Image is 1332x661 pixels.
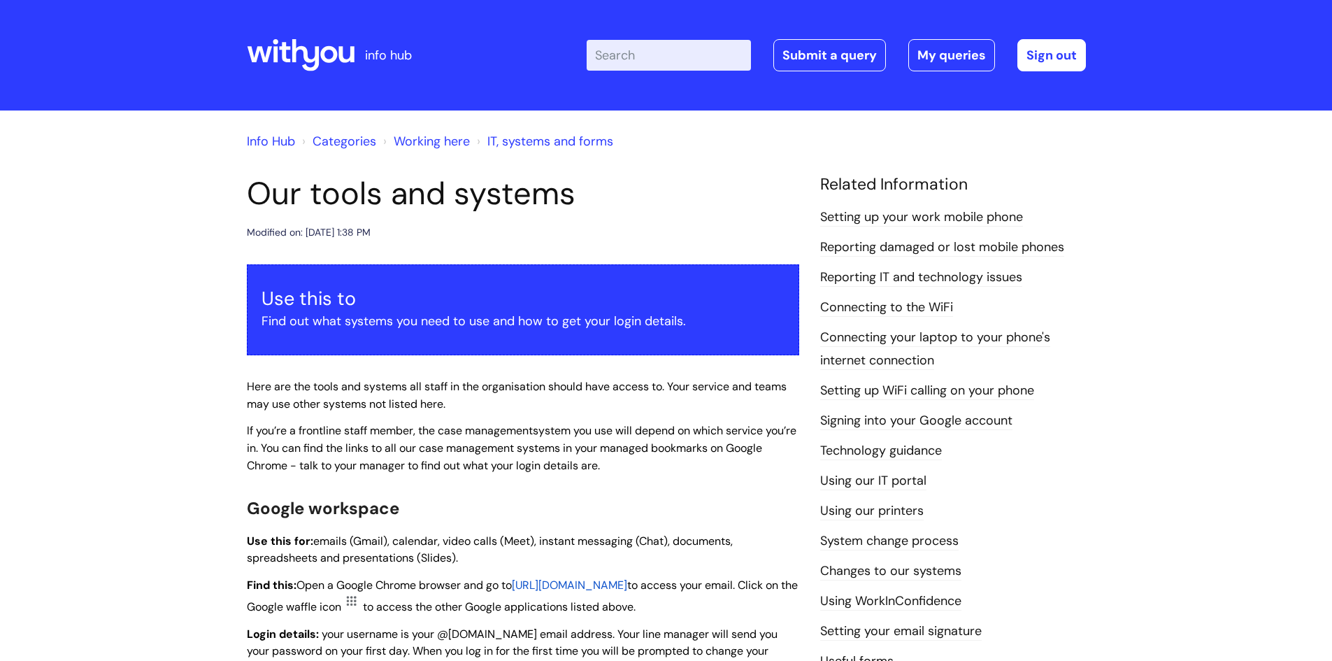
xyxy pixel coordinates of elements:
[820,592,961,611] a: Using WorkInConfidence
[363,599,636,614] span: to access the other Google applications listed above.
[247,423,533,438] span: If you’re a frontline staff member, the case management
[247,497,399,519] span: Google workspace
[512,578,627,592] span: [URL][DOMAIN_NAME]
[262,310,785,332] p: Find out what systems you need to use and how to get your login details.
[820,329,1050,369] a: Connecting your laptop to your phone's internet connection
[820,502,924,520] a: Using our printers
[820,532,959,550] a: System change process
[1017,39,1086,71] a: Sign out
[341,593,363,611] img: tXhfMInGVdQRoLUn_96xkRzu-PZQhSp37g.png
[296,578,512,592] span: Open a Google Chrome browser and go to
[820,442,942,460] a: Technology guidance
[587,39,1086,71] div: | -
[247,379,787,411] span: Here are the tools and systems all staff in the organisation should have access to. Your service ...
[394,133,470,150] a: Working here
[247,534,733,566] span: emails (Gmail), calendar, video calls (Meet), instant messaging (Chat), documents, spreadsheets a...
[247,175,799,213] h1: Our tools and systems
[820,175,1086,194] h4: Related Information
[487,133,613,150] a: IT, systems and forms
[247,133,295,150] a: Info Hub
[247,578,296,592] strong: Find this:
[820,208,1023,227] a: Setting up your work mobile phone
[365,44,412,66] p: info hub
[262,287,785,310] h3: Use this to
[820,562,961,581] a: Changes to our systems
[380,130,470,152] li: Working here
[587,40,751,71] input: Search
[820,412,1012,430] a: Signing into your Google account
[473,130,613,152] li: IT, systems and forms
[247,224,371,241] div: Modified on: [DATE] 1:38 PM
[820,299,953,317] a: Connecting to the WiFi
[820,382,1034,400] a: Setting up WiFi calling on your phone
[908,39,995,71] a: My queries
[299,130,376,152] li: Solution home
[512,576,627,593] a: [URL][DOMAIN_NAME]
[820,623,982,641] a: Setting your email signature
[313,133,376,150] a: Categories
[247,627,319,641] strong: Login details:
[773,39,886,71] a: Submit a query
[820,472,926,490] a: Using our IT portal
[820,269,1022,287] a: Reporting IT and technology issues
[247,534,313,548] strong: Use this for:
[820,239,1064,257] a: Reporting damaged or lost mobile phones
[247,423,796,473] span: system you use will depend on which service you’re in. You can find the links to all our case man...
